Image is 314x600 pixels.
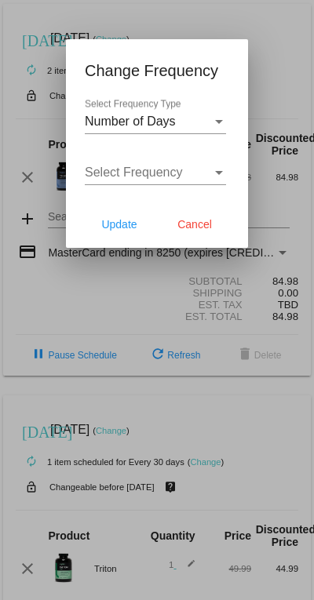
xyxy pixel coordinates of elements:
[85,58,229,83] h1: Change Frequency
[160,210,229,238] button: Cancel
[85,210,154,238] button: Update
[85,165,183,179] span: Select Frequency
[85,165,226,180] mat-select: Select Frequency
[101,218,137,231] span: Update
[85,115,226,129] mat-select: Select Frequency Type
[85,115,176,128] span: Number of Days
[177,218,212,231] span: Cancel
